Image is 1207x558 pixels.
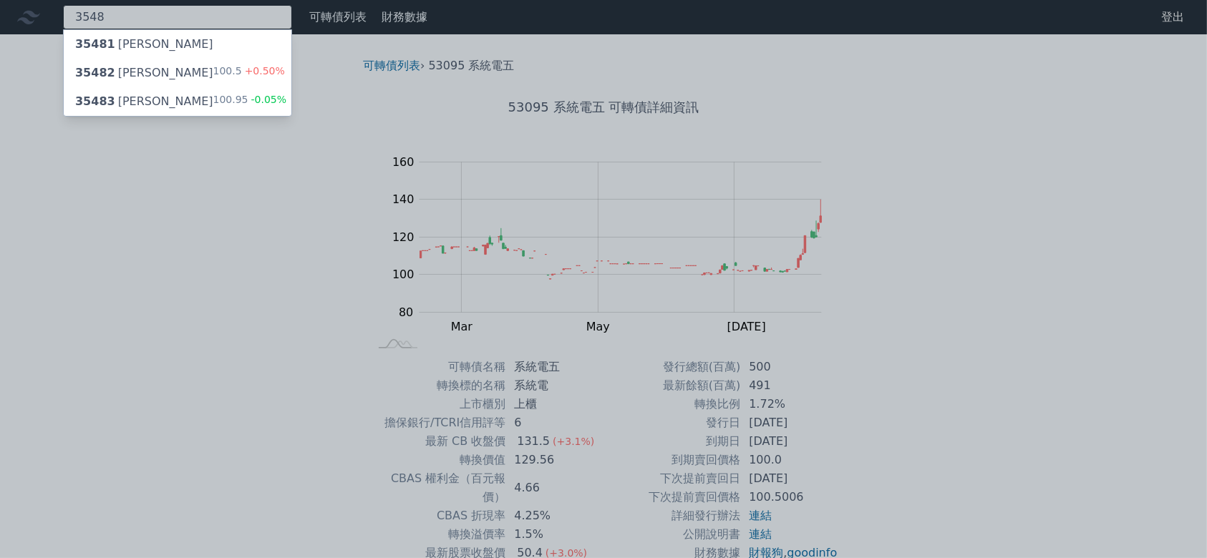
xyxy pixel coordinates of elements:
[75,36,213,53] div: [PERSON_NAME]
[64,30,291,59] a: 35481[PERSON_NAME]
[213,93,287,110] div: 100.95
[1135,489,1207,558] iframe: Chat Widget
[242,65,285,77] span: +0.50%
[75,66,115,79] span: 35482
[75,64,213,82] div: [PERSON_NAME]
[75,93,213,110] div: [PERSON_NAME]
[64,59,291,87] a: 35482[PERSON_NAME] 100.5+0.50%
[64,87,291,116] a: 35483[PERSON_NAME] 100.95-0.05%
[75,94,115,108] span: 35483
[1135,489,1207,558] div: 聊天小工具
[75,37,115,51] span: 35481
[213,64,285,82] div: 100.5
[248,94,287,105] span: -0.05%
